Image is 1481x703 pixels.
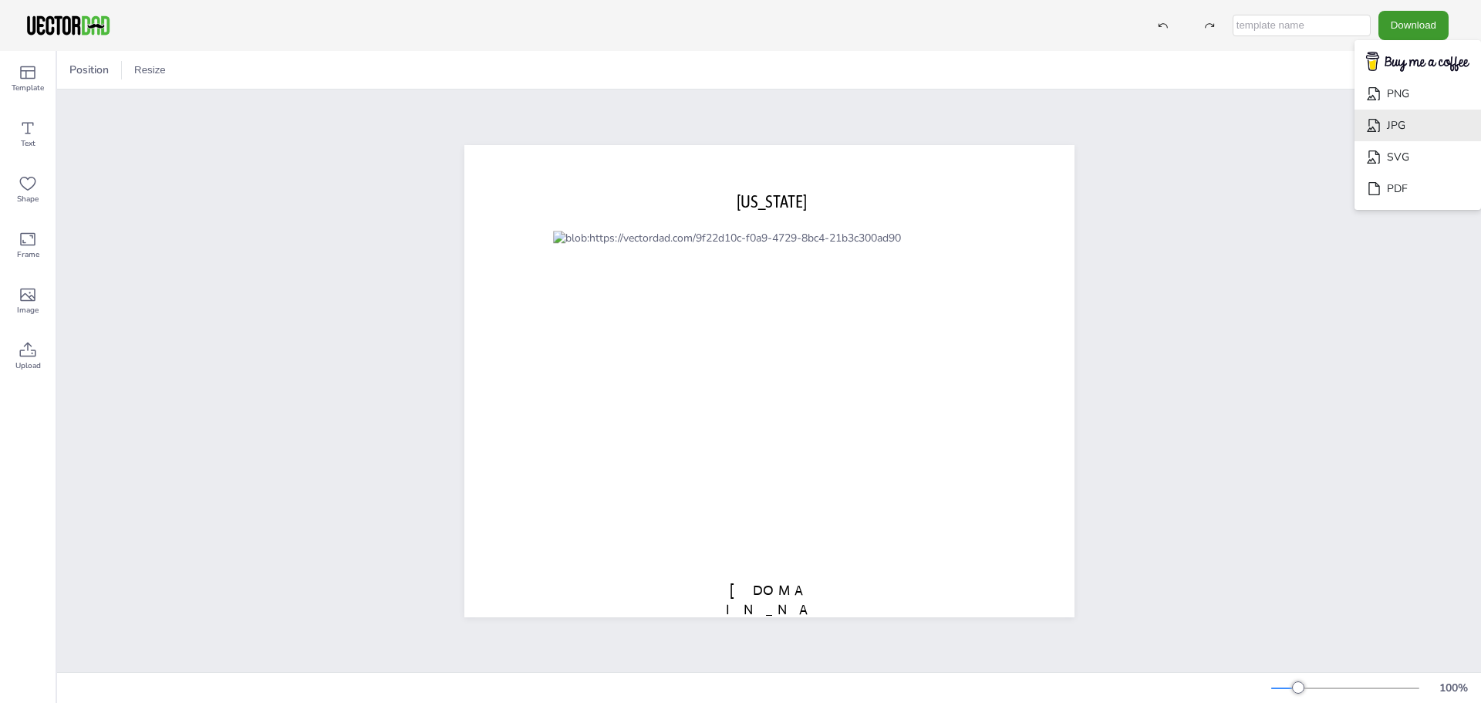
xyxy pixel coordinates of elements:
span: Upload [15,360,41,372]
span: Image [17,304,39,316]
span: Frame [17,248,39,261]
button: Resize [128,58,172,83]
li: PDF [1354,173,1481,204]
span: Position [66,63,112,77]
img: buymecoffee.png [1356,47,1479,77]
li: SVG [1354,141,1481,173]
span: Text [21,137,35,150]
span: [US_STATE] [737,191,807,211]
img: VectorDad-1.png [25,14,112,37]
li: JPG [1354,110,1481,141]
span: [DOMAIN_NAME] [726,581,812,637]
button: Download [1378,11,1449,39]
ul: Download [1354,40,1481,211]
input: template name [1233,15,1371,36]
span: Template [12,82,44,94]
div: 100 % [1435,681,1472,695]
li: PNG [1354,78,1481,110]
span: Shape [17,193,39,205]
